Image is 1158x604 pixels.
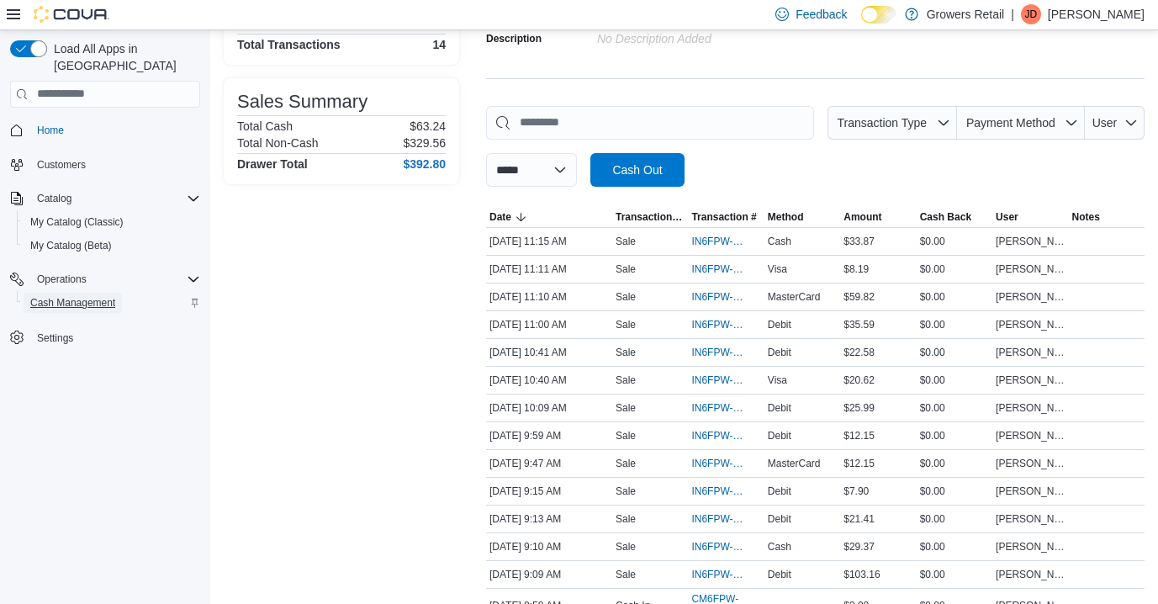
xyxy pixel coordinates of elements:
[237,38,341,51] h4: Total Transactions
[917,315,992,335] div: $0.00
[616,262,636,276] p: Sale
[917,259,992,279] div: $0.00
[37,331,73,345] span: Settings
[30,120,71,140] a: Home
[486,231,612,252] div: [DATE] 11:15 AM
[30,269,200,289] span: Operations
[691,426,760,446] button: IN6FPW-2065878
[3,118,207,142] button: Home
[37,124,64,137] span: Home
[691,457,743,470] span: IN6FPW-2065870
[489,210,511,224] span: Date
[996,318,1065,331] span: [PERSON_NAME]
[30,296,115,310] span: Cash Management
[996,540,1065,554] span: [PERSON_NAME]
[996,235,1065,248] span: [PERSON_NAME]
[768,401,791,415] span: Debit
[843,401,875,415] span: $25.99
[768,210,804,224] span: Method
[1069,207,1145,227] button: Notes
[17,291,207,315] button: Cash Management
[691,290,743,304] span: IN6FPW-2065934
[996,401,1065,415] span: [PERSON_NAME]
[24,293,200,313] span: Cash Management
[1025,4,1038,24] span: JD
[403,136,446,150] p: $329.56
[37,273,87,286] span: Operations
[403,157,446,171] h4: $392.80
[691,509,760,529] button: IN6FPW-2065846
[34,6,109,23] img: Cova
[616,512,636,526] p: Sale
[917,398,992,418] div: $0.00
[843,485,869,498] span: $7.90
[768,262,787,276] span: Visa
[616,429,636,442] p: Sale
[1092,116,1118,130] span: User
[691,318,743,331] span: IN6FPW-2065930
[30,154,200,175] span: Customers
[691,235,743,248] span: IN6FPW-2065947
[691,315,760,335] button: IN6FPW-2065930
[691,453,760,474] button: IN6FPW-2065870
[616,318,636,331] p: Sale
[768,568,791,581] span: Debit
[917,287,992,307] div: $0.00
[691,429,743,442] span: IN6FPW-2065878
[486,537,612,557] div: [DATE] 9:10 AM
[30,328,80,348] a: Settings
[37,158,86,172] span: Customers
[768,290,821,304] span: MasterCard
[486,287,612,307] div: [DATE] 11:10 AM
[30,188,78,209] button: Catalog
[612,207,688,227] button: Transaction Type
[768,346,791,359] span: Debit
[691,564,760,585] button: IN6FPW-2065842
[410,119,446,133] p: $63.24
[861,6,896,24] input: Dark Mode
[486,32,542,45] label: Description
[843,540,875,554] span: $29.37
[996,374,1065,387] span: [PERSON_NAME]
[612,162,662,178] span: Cash Out
[590,153,685,187] button: Cash Out
[24,212,200,232] span: My Catalog (Classic)
[688,207,764,227] button: Transaction #
[616,290,636,304] p: Sale
[24,293,122,313] a: Cash Management
[691,485,743,498] span: IN6FPW-2065847
[616,485,636,498] p: Sale
[691,568,743,581] span: IN6FPW-2065842
[432,38,446,51] h4: 14
[691,287,760,307] button: IN6FPW-2065934
[837,116,927,130] span: Transaction Type
[3,152,207,177] button: Customers
[597,25,822,45] div: No Description added
[996,512,1065,526] span: [PERSON_NAME]
[917,453,992,474] div: $0.00
[691,259,760,279] button: IN6FPW-2065938
[486,315,612,335] div: [DATE] 11:00 AM
[486,259,612,279] div: [DATE] 11:11 AM
[843,235,875,248] span: $33.87
[691,346,743,359] span: IN6FPW-2065912
[24,236,200,256] span: My Catalog (Beta)
[30,155,93,175] a: Customers
[30,326,200,347] span: Settings
[486,342,612,363] div: [DATE] 10:41 AM
[917,342,992,363] div: $0.00
[691,398,760,418] button: IN6FPW-2065883
[843,429,875,442] span: $12.15
[691,342,760,363] button: IN6FPW-2065912
[486,398,612,418] div: [DATE] 10:09 AM
[691,262,743,276] span: IN6FPW-2065938
[768,540,791,554] span: Cash
[486,564,612,585] div: [DATE] 9:09 AM
[843,512,875,526] span: $21.41
[768,512,791,526] span: Debit
[691,370,760,390] button: IN6FPW-2065910
[917,481,992,501] div: $0.00
[996,568,1065,581] span: [PERSON_NAME]
[843,374,875,387] span: $20.62
[996,485,1065,498] span: [PERSON_NAME]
